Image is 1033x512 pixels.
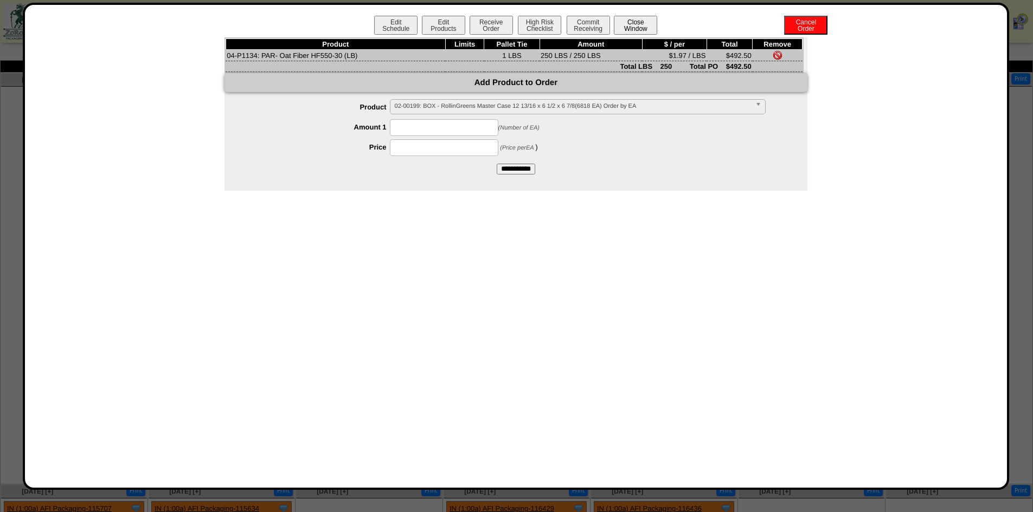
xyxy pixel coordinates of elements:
[707,39,752,50] th: Total
[707,50,752,61] td: $492.50
[613,24,658,33] a: CloseWindow
[445,39,484,50] th: Limits
[246,143,390,151] label: Price
[470,16,513,35] button: ReceiveOrder
[226,39,445,50] th: Product
[246,139,807,156] div: )
[784,16,827,35] button: CancelOrder
[614,16,657,35] button: CloseWindow
[395,100,751,113] span: 02-00199: BOX - RollinGreens Master Case 12 13/16 x 6 1/2 x 6 7/8(6818 EA) Order by EA
[246,123,390,131] label: Amount 1
[224,73,807,92] div: Add Product to Order
[642,39,707,50] th: $ / per
[502,51,521,60] span: 1 LBS
[567,16,610,35] button: CommitReceiving
[540,39,642,50] th: Amount
[226,50,445,61] td: 04-P1134: PAR- Oat Fiber HF550-30 (LB)
[246,103,390,111] label: Product
[642,50,707,61] td: $1.97 / LBS
[500,145,535,151] span: (Price per
[374,16,418,35] button: EditSchedule
[753,39,803,50] th: Remove
[498,125,540,131] span: (Number of EA)
[517,25,564,33] a: High RiskChecklist
[518,16,561,35] button: High RiskChecklist
[541,51,601,60] span: 250 LBS / 250 LBS
[422,16,465,35] button: EditProducts
[484,39,540,50] th: Pallet Tie
[526,145,534,151] span: EA
[226,61,752,72] td: Total LBS 250 Total PO $492.50
[773,51,782,60] img: Remove Item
